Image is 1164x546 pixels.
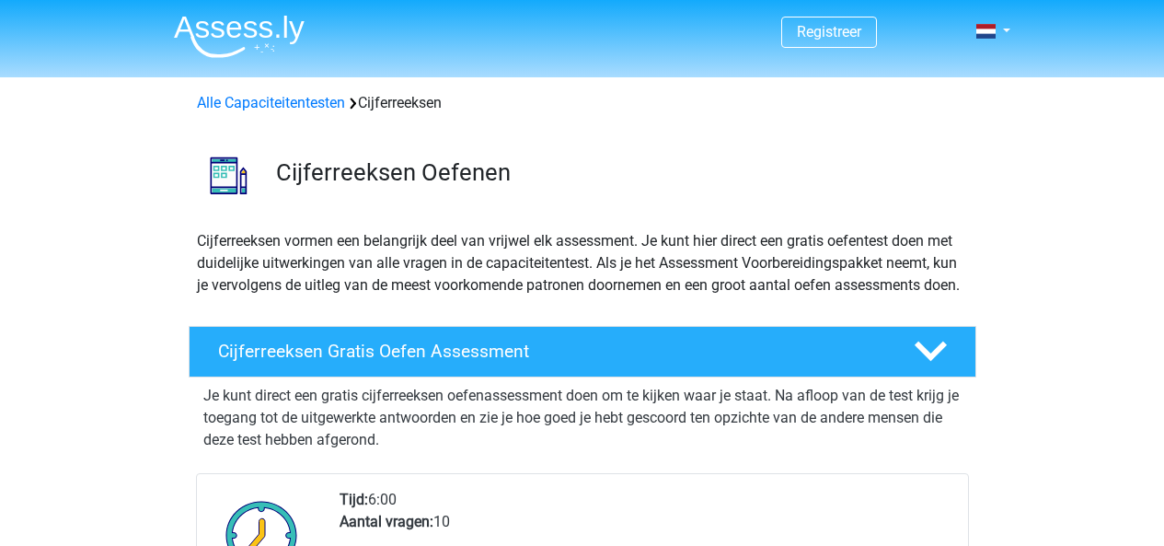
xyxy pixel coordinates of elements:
div: Cijferreeksen [190,92,975,114]
h4: Cijferreeksen Gratis Oefen Assessment [218,341,884,362]
img: cijferreeksen [190,136,268,215]
b: Aantal vragen: [340,513,433,530]
a: Alle Capaciteitentesten [197,94,345,111]
a: Registreer [797,23,861,41]
p: Je kunt direct een gratis cijferreeksen oefenassessment doen om te kijken waar je staat. Na afloo... [203,385,962,451]
p: Cijferreeksen vormen een belangrijk deel van vrijwel elk assessment. Je kunt hier direct een grat... [197,230,968,296]
b: Tijd: [340,491,368,508]
h3: Cijferreeksen Oefenen [276,158,962,187]
a: Cijferreeksen Gratis Oefen Assessment [181,326,984,378]
img: Assessly [174,15,305,58]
